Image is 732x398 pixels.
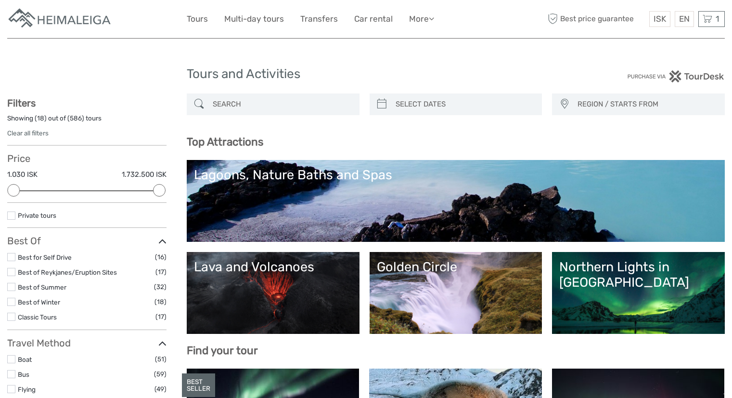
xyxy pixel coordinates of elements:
[545,11,647,27] span: Best price guarantee
[18,268,117,276] a: Best of Reykjanes/Eruption Sites
[7,129,49,137] a: Clear all filters
[627,70,725,82] img: PurchaseViaTourDesk.png
[559,259,718,291] div: Northern Lights in [GEOGRAPHIC_DATA]
[300,12,338,26] a: Transfers
[154,281,167,292] span: (32)
[155,311,167,322] span: (17)
[155,266,167,278] span: (17)
[194,259,352,327] a: Lava and Volcanoes
[7,337,167,349] h3: Travel Method
[187,135,263,148] b: Top Attractions
[122,170,167,180] label: 1.732.500 ISK
[187,12,208,26] a: Tours
[194,259,352,275] div: Lava and Volcanoes
[377,259,535,327] a: Golden Circle
[18,212,56,219] a: Private tours
[18,385,36,393] a: Flying
[187,66,546,82] h1: Tours and Activities
[194,167,718,235] a: Lagoons, Nature Baths and Spas
[182,373,215,398] div: BEST SELLER
[7,153,167,164] h3: Price
[18,356,32,363] a: Boat
[194,167,718,183] div: Lagoons, Nature Baths and Spas
[18,313,57,321] a: Classic Tours
[7,97,36,109] strong: Filters
[559,259,718,327] a: Northern Lights in [GEOGRAPHIC_DATA]
[714,14,720,24] span: 1
[18,253,72,261] a: Best for Self Drive
[573,96,720,112] button: REGION / STARTS FROM
[37,114,44,123] label: 18
[187,344,258,357] b: Find your tour
[155,252,167,263] span: (16)
[224,12,284,26] a: Multi-day tours
[155,354,167,365] span: (51)
[18,371,29,378] a: Bus
[154,369,167,380] span: (59)
[392,96,538,113] input: SELECT DATES
[675,11,694,27] div: EN
[409,12,434,26] a: More
[7,7,113,31] img: Apartments in Reykjavik
[70,114,82,123] label: 586
[377,259,535,275] div: Golden Circle
[7,170,38,180] label: 1.030 ISK
[7,114,167,129] div: Showing ( ) out of ( ) tours
[7,235,167,247] h3: Best Of
[654,14,666,24] span: ISK
[209,96,355,113] input: SEARCH
[154,296,167,307] span: (18)
[154,384,167,395] span: (49)
[18,283,66,291] a: Best of Summer
[354,12,393,26] a: Car rental
[18,298,60,306] a: Best of Winter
